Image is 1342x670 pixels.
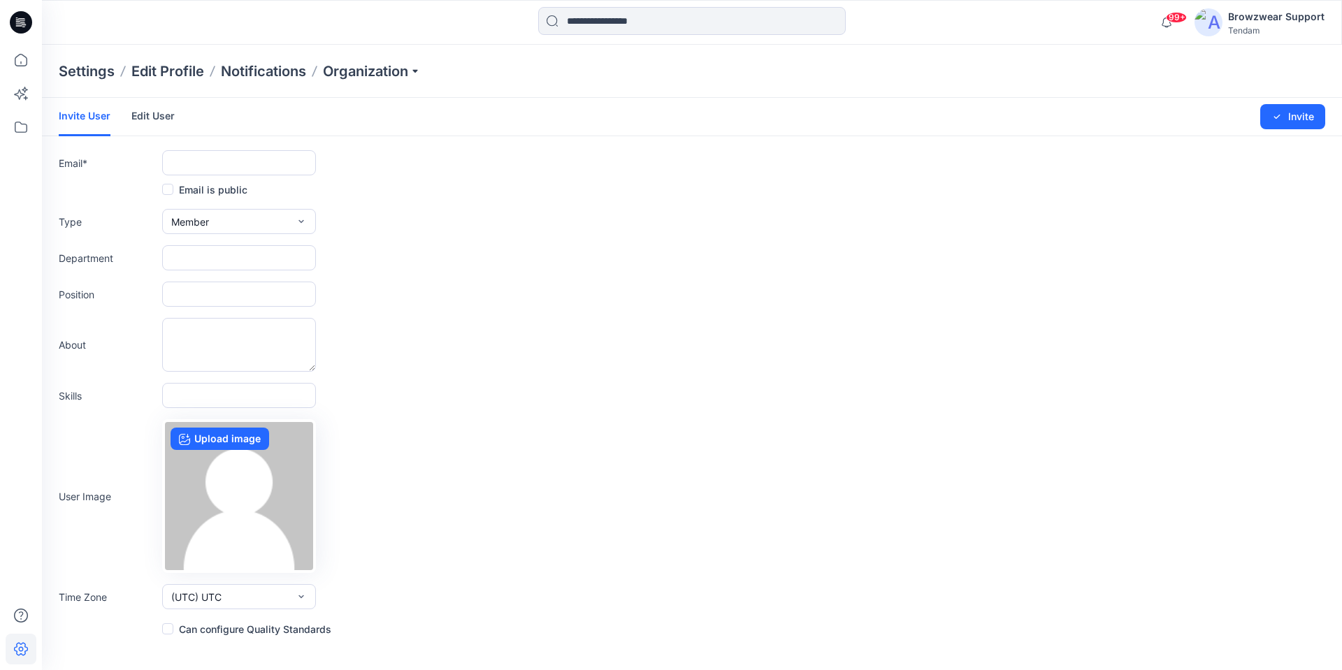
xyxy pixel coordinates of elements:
span: (UTC) UTC [171,590,222,604]
img: no-profile.png [165,422,313,570]
a: Invite User [59,98,110,136]
span: 99+ [1166,12,1187,23]
label: Skills [59,388,157,403]
span: Member [171,214,209,229]
button: Invite [1260,104,1325,129]
label: Upload image [171,428,269,450]
label: Type [59,214,157,229]
img: avatar [1195,8,1222,36]
p: Settings [59,61,115,81]
label: Position [59,287,157,302]
label: Can configure Quality Standards [162,620,331,637]
a: Notifications [221,61,306,81]
a: Edit Profile [131,61,204,81]
button: Member [162,209,316,234]
div: Tendam [1228,25,1325,36]
label: Time Zone [59,590,157,604]
label: User Image [59,489,157,504]
label: Email is public [162,181,247,198]
a: Edit User [131,98,175,134]
button: (UTC) UTC [162,584,316,609]
label: About [59,337,157,352]
label: Department [59,251,157,265]
label: Email [59,156,157,170]
div: Browzwear Support [1228,8,1325,25]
